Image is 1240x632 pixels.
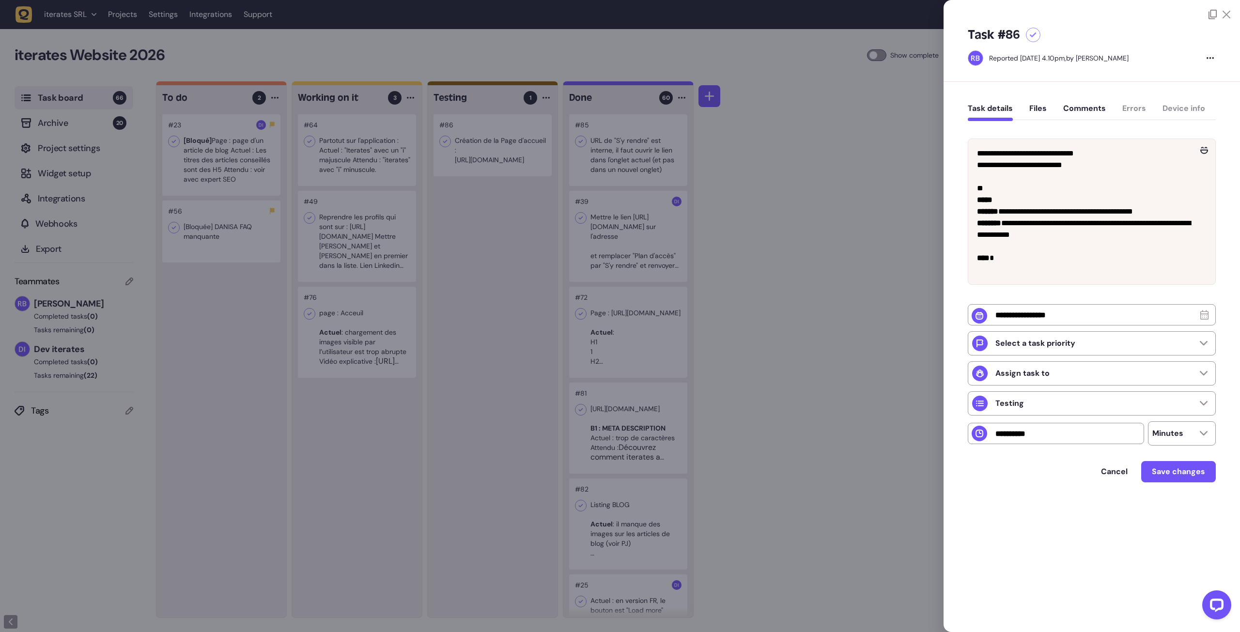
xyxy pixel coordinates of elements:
img: Rodolphe Balay [968,51,983,65]
span: Cancel [1101,468,1128,476]
button: Files [1029,104,1047,121]
p: Testing [995,399,1024,408]
p: Assign task to [995,369,1050,378]
p: Minutes [1152,429,1183,438]
button: Cancel [1091,462,1137,481]
iframe: LiveChat chat widget [1194,586,1235,627]
div: by [PERSON_NAME] [989,53,1129,63]
button: Comments [1063,104,1106,121]
h5: Task #86 [968,27,1020,43]
button: Save changes [1141,461,1216,482]
p: Select a task priority [995,339,1075,348]
div: Reported [DATE] 4.10pm, [989,54,1066,62]
button: Task details [968,104,1013,121]
span: Save changes [1152,468,1205,476]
